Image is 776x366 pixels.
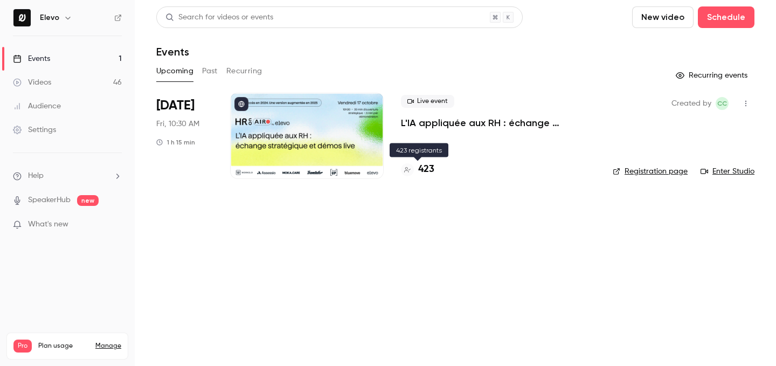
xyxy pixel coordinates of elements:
[13,77,51,88] div: Videos
[418,162,434,177] h4: 423
[28,170,44,182] span: Help
[701,166,754,177] a: Enter Studio
[401,95,454,108] span: Live event
[156,93,213,179] div: Oct 17 Fri, 10:30 AM (Europe/Paris)
[165,12,273,23] div: Search for videos or events
[28,219,68,230] span: What's new
[95,342,121,350] a: Manage
[226,63,262,80] button: Recurring
[613,166,688,177] a: Registration page
[13,101,61,112] div: Audience
[717,97,727,110] span: CC
[401,162,434,177] a: 423
[671,97,711,110] span: Created by
[632,6,694,28] button: New video
[28,195,71,206] a: SpeakerHub
[13,53,50,64] div: Events
[77,195,99,206] span: new
[40,12,59,23] h6: Elevo
[698,6,754,28] button: Schedule
[156,63,193,80] button: Upcoming
[671,67,754,84] button: Recurring events
[401,116,595,129] a: L'IA appliquée aux RH : échange stratégique et démos live.
[13,125,56,135] div: Settings
[13,340,32,353] span: Pro
[156,138,195,147] div: 1 h 15 min
[38,342,89,350] span: Plan usage
[156,45,189,58] h1: Events
[202,63,218,80] button: Past
[156,119,199,129] span: Fri, 10:30 AM
[13,9,31,26] img: Elevo
[716,97,729,110] span: Clara Courtillier
[156,97,195,114] span: [DATE]
[13,170,122,182] li: help-dropdown-opener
